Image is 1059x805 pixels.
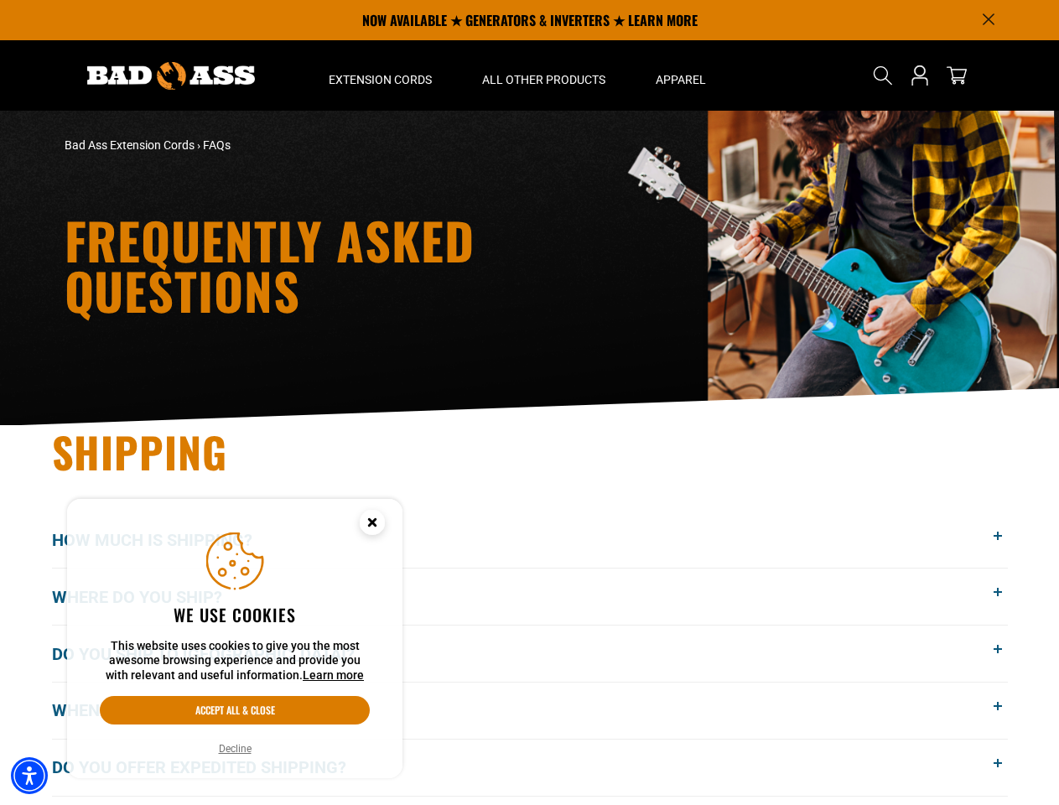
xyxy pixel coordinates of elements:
[52,584,247,610] span: Where do you ship?
[52,626,1008,682] button: Do you ship to [GEOGRAPHIC_DATA]?
[65,215,677,315] h1: Frequently Asked Questions
[52,698,343,723] span: When will my order get here?
[52,527,278,553] span: How much is shipping?
[943,65,970,86] a: cart
[457,40,631,111] summary: All Other Products
[482,72,605,87] span: All Other Products
[197,138,200,152] span: ›
[303,668,364,682] a: This website uses cookies to give you the most awesome browsing experience and provide you with r...
[100,604,370,626] h2: We use cookies
[52,512,1008,569] button: How much is shipping?
[87,62,255,90] img: Bad Ass Extension Cords
[52,420,228,482] span: Shipping
[65,138,195,152] a: Bad Ass Extension Cords
[329,72,432,87] span: Extension Cords
[52,740,1008,796] button: Do you offer expedited shipping?
[203,138,231,152] span: FAQs
[100,696,370,724] button: Accept all & close
[656,72,706,87] span: Apparel
[52,569,1008,625] button: Where do you ship?
[52,641,380,667] span: Do you ship to [GEOGRAPHIC_DATA]?
[342,499,402,551] button: Close this option
[65,137,677,154] nav: breadcrumbs
[100,639,370,683] p: This website uses cookies to give you the most awesome browsing experience and provide you with r...
[870,62,896,89] summary: Search
[67,499,402,779] aside: Cookie Consent
[304,40,457,111] summary: Extension Cords
[11,757,48,794] div: Accessibility Menu
[906,40,933,111] a: Open this option
[214,740,257,757] button: Decline
[52,683,1008,739] button: When will my order get here?
[631,40,731,111] summary: Apparel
